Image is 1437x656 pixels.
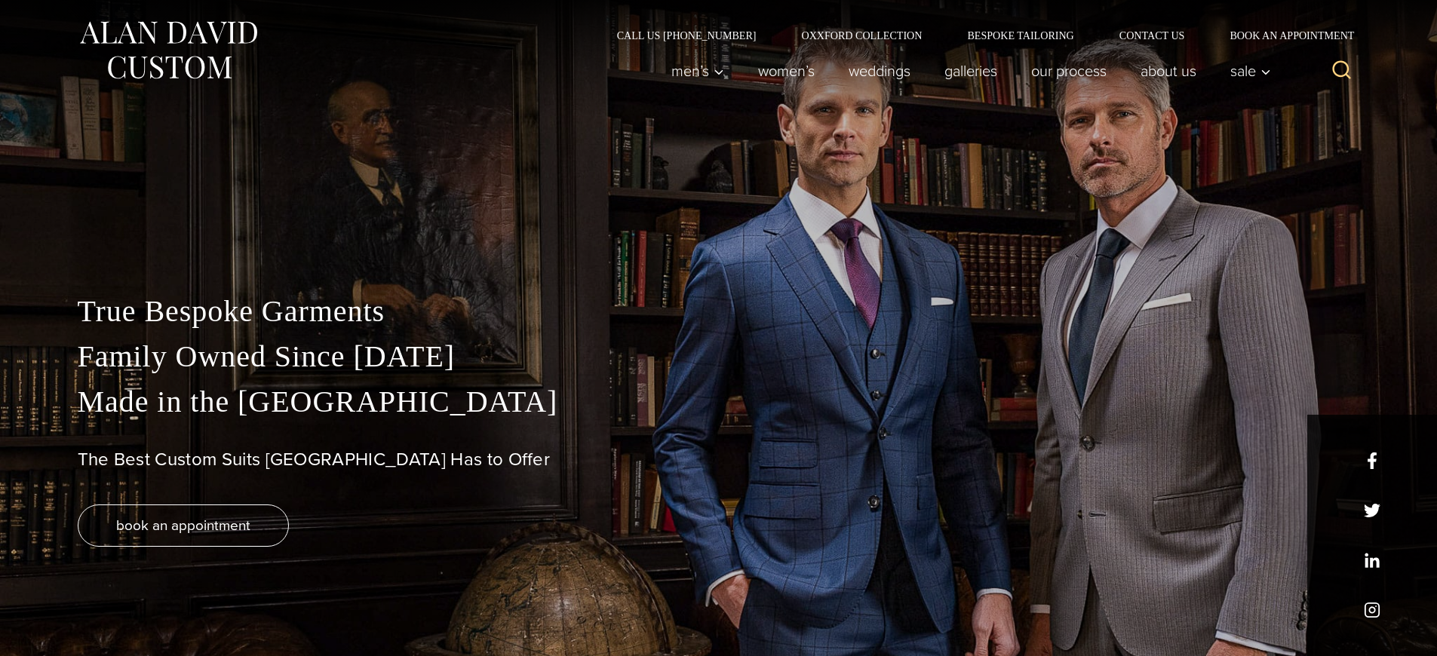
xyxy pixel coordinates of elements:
[78,449,1360,471] h1: The Best Custom Suits [GEOGRAPHIC_DATA] Has to Offer
[741,56,831,86] a: Women’s
[594,30,779,41] a: Call Us [PHONE_NUMBER]
[1014,56,1123,86] a: Our Process
[78,504,289,547] a: book an appointment
[927,56,1014,86] a: Galleries
[831,56,927,86] a: weddings
[654,56,1279,86] nav: Primary Navigation
[1097,30,1208,41] a: Contact Us
[944,30,1096,41] a: Bespoke Tailoring
[1230,63,1271,78] span: Sale
[671,63,724,78] span: Men’s
[594,30,1360,41] nav: Secondary Navigation
[116,514,250,536] span: book an appointment
[1207,30,1359,41] a: Book an Appointment
[78,289,1360,425] p: True Bespoke Garments Family Owned Since [DATE] Made in the [GEOGRAPHIC_DATA]
[1123,56,1213,86] a: About Us
[78,17,259,84] img: Alan David Custom
[1324,53,1360,89] button: View Search Form
[778,30,944,41] a: Oxxford Collection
